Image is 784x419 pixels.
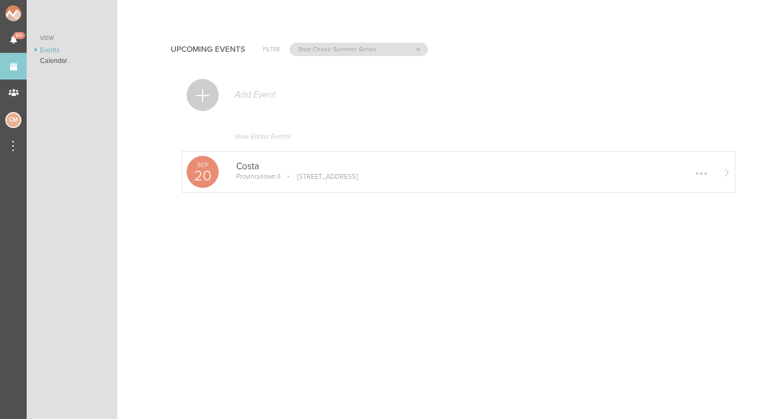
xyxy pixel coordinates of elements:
a: View Earlier Events [187,127,731,152]
a: Calendar [27,56,117,66]
p: [STREET_ADDRESS] [282,172,358,181]
p: Sep [187,162,219,168]
p: Provincetown II [236,172,281,181]
p: Costa [236,161,714,172]
h4: Upcoming Events [171,45,245,54]
img: NOMAD [5,5,66,21]
a: View [27,32,117,45]
p: Add Event [234,90,276,100]
p: 20 [187,169,219,183]
span: 60 [13,32,25,39]
a: Events [27,45,117,56]
h6: Filter [263,45,280,54]
div: Charlie McGinley [5,112,21,128]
